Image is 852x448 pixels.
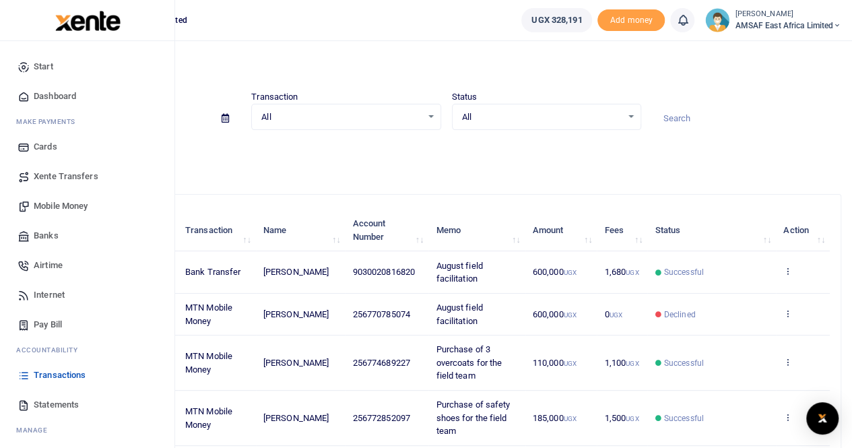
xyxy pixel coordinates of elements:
[664,412,704,424] span: Successful
[23,117,75,127] span: ake Payments
[664,309,696,321] span: Declined
[516,8,597,32] li: Wallet ballance
[436,344,502,381] span: Purchase of 3 overcoats for the field team
[647,210,776,251] th: Status: activate to sort column ascending
[263,413,329,423] span: [PERSON_NAME]
[705,8,729,32] img: profile-user
[185,351,232,375] span: MTN Mobile Money
[597,9,665,32] span: Add money
[26,345,77,355] span: countability
[178,210,256,251] th: Transaction: activate to sort column ascending
[705,8,841,32] a: profile-user [PERSON_NAME] AMSAF East Africa Limited
[806,402,839,435] div: Open Intercom Messenger
[626,360,638,367] small: UGX
[11,420,164,441] li: M
[11,191,164,221] a: Mobile Money
[11,111,164,132] li: M
[34,140,57,154] span: Cards
[34,259,63,272] span: Airtime
[605,358,639,368] span: 1,100
[533,413,577,423] span: 185,000
[263,358,329,368] span: [PERSON_NAME]
[428,210,525,251] th: Memo: activate to sort column ascending
[263,309,329,319] span: [PERSON_NAME]
[353,413,410,423] span: 256772852097
[664,357,704,369] span: Successful
[55,11,121,31] img: logo-large
[11,390,164,420] a: Statements
[345,210,428,251] th: Account Number: activate to sort column ascending
[11,82,164,111] a: Dashboard
[11,310,164,340] a: Pay Bill
[353,358,410,368] span: 256774689227
[261,110,421,124] span: All
[251,90,298,104] label: Transaction
[436,302,482,326] span: August field facilitation
[563,360,576,367] small: UGX
[597,210,647,251] th: Fees: activate to sort column ascending
[11,280,164,310] a: Internet
[185,406,232,430] span: MTN Mobile Money
[34,90,76,103] span: Dashboard
[597,9,665,32] li: Toup your wallet
[185,267,240,277] span: Bank Transfer
[11,132,164,162] a: Cards
[11,221,164,251] a: Banks
[11,52,164,82] a: Start
[263,267,329,277] span: [PERSON_NAME]
[776,210,830,251] th: Action: activate to sort column ascending
[605,267,639,277] span: 1,680
[533,267,577,277] span: 600,000
[34,288,65,302] span: Internet
[664,266,704,278] span: Successful
[34,199,88,213] span: Mobile Money
[11,162,164,191] a: Xente Transfers
[11,251,164,280] a: Airtime
[353,267,415,277] span: 9030020816820
[605,309,622,319] span: 0
[34,369,86,382] span: Transactions
[185,302,232,326] span: MTN Mobile Money
[525,210,597,251] th: Amount: activate to sort column ascending
[626,269,638,276] small: UGX
[51,146,841,160] p: Download
[23,425,48,435] span: anage
[436,261,482,284] span: August field facilitation
[531,13,582,27] span: UGX 328,191
[34,229,59,243] span: Banks
[521,8,592,32] a: UGX 328,191
[626,415,638,422] small: UGX
[652,107,841,130] input: Search
[11,360,164,390] a: Transactions
[563,311,576,319] small: UGX
[34,318,62,331] span: Pay Bill
[452,90,478,104] label: Status
[34,170,98,183] span: Xente Transfers
[610,311,622,319] small: UGX
[34,398,79,412] span: Statements
[533,309,577,319] span: 600,000
[256,210,346,251] th: Name: activate to sort column ascending
[462,110,622,124] span: All
[533,358,577,368] span: 110,000
[11,340,164,360] li: Ac
[34,60,53,73] span: Start
[563,415,576,422] small: UGX
[597,14,665,24] a: Add money
[605,413,639,423] span: 1,500
[54,15,121,25] a: logo-small logo-large logo-large
[735,9,841,20] small: [PERSON_NAME]
[563,269,576,276] small: UGX
[353,309,410,319] span: 256770785074
[735,20,841,32] span: AMSAF East Africa Limited
[436,399,510,436] span: Purchase of safety shoes for the field team
[51,58,841,73] h4: Transactions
